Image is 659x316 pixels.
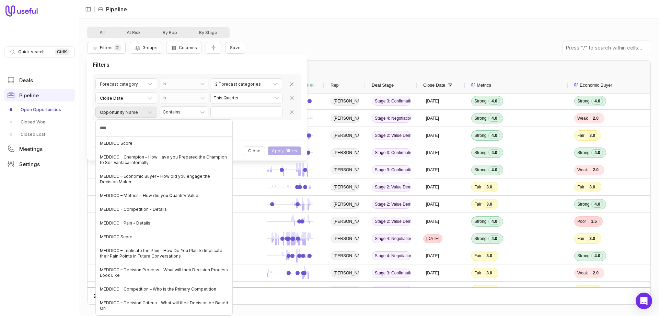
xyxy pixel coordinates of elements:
[100,234,132,240] span: MEDDICC Score
[100,300,228,311] span: MEDDICC – Decision Criteria – What will their Decision be Based On
[100,267,228,278] span: MEDDICC – Decision Process – What will their Decision Process Look Like
[100,220,150,226] span: MEDDICC - Pain - Details
[100,193,198,198] span: MEDDICC – Metrics – How did you Quantify Value
[100,141,132,146] span: MEDDICC Score
[100,248,228,259] span: MEDDICC – Implicate the Pain – How Do You Plan to Implicate their Pain Points in Future Conversat...
[100,207,167,212] span: MEDDICC - Competition - Details
[100,174,228,185] span: MEDDICC – Economic Buyer – How did you engage the Decision Maker
[100,154,228,165] span: MEDDICC – Champion – How Have you Prepared the Champion to Sell Vantaca Internally
[100,286,216,292] span: MEDDICC – Competition – Who is the Primary Competition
